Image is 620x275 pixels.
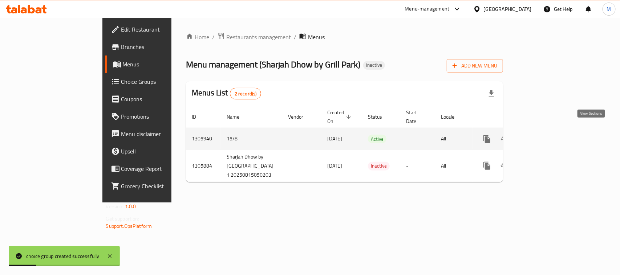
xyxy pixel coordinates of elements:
[105,90,206,108] a: Coupons
[123,60,200,69] span: Menus
[121,112,200,121] span: Promotions
[186,56,360,73] span: Menu management ( Sharjah Dhow by Grill Park )
[221,150,282,182] td: Sharjah Dhow by [GEOGRAPHIC_DATA] 1 20250815050203
[121,147,200,156] span: Upsell
[186,32,503,42] nav: breadcrumb
[400,150,435,182] td: -
[186,106,554,182] table: enhanced table
[212,33,215,41] li: /
[607,5,611,13] span: M
[478,157,496,175] button: more
[435,150,473,182] td: All
[453,61,497,70] span: Add New Menu
[192,112,206,121] span: ID
[483,85,500,102] div: Export file
[441,112,464,121] span: Locale
[435,128,473,150] td: All
[227,112,249,121] span: Name
[368,162,390,170] span: Inactive
[218,32,291,42] a: Restaurants management
[106,214,139,223] span: Get support on:
[121,25,200,34] span: Edit Restaurant
[121,130,200,138] span: Menu disclaimer
[230,88,262,99] div: Total records count
[363,61,385,70] div: Inactive
[308,33,325,41] span: Menus
[121,164,200,173] span: Coverage Report
[226,33,291,41] span: Restaurants management
[327,134,342,143] span: [DATE]
[26,252,100,260] div: choice group created successfully
[484,5,532,13] div: [GEOGRAPHIC_DATA]
[121,95,200,103] span: Coupons
[368,112,392,121] span: Status
[221,128,282,150] td: 15/8
[105,177,206,195] a: Grocery Checklist
[105,160,206,177] a: Coverage Report
[121,182,200,190] span: Grocery Checklist
[106,202,124,211] span: Version:
[473,106,554,128] th: Actions
[496,157,513,175] button: Change Status
[125,202,136,211] span: 1.0.0
[406,108,426,126] span: Start Date
[368,135,386,143] span: Active
[121,42,200,51] span: Branches
[363,62,385,68] span: Inactive
[478,130,496,148] button: more
[368,162,390,171] div: Inactive
[405,5,450,13] div: Menu-management
[294,33,296,41] li: /
[121,77,200,86] span: Choice Groups
[447,59,503,73] button: Add New Menu
[105,73,206,90] a: Choice Groups
[105,143,206,160] a: Upsell
[327,108,353,126] span: Created On
[105,38,206,56] a: Branches
[192,87,261,99] h2: Menus List
[327,161,342,171] span: [DATE]
[496,130,513,148] button: Change Status
[105,125,206,143] a: Menu disclaimer
[400,128,435,150] td: -
[288,112,313,121] span: Vendor
[105,21,206,38] a: Edit Restaurant
[106,221,152,231] a: Support.OpsPlatform
[105,108,206,125] a: Promotions
[105,56,206,73] a: Menus
[230,90,261,97] span: 2 record(s)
